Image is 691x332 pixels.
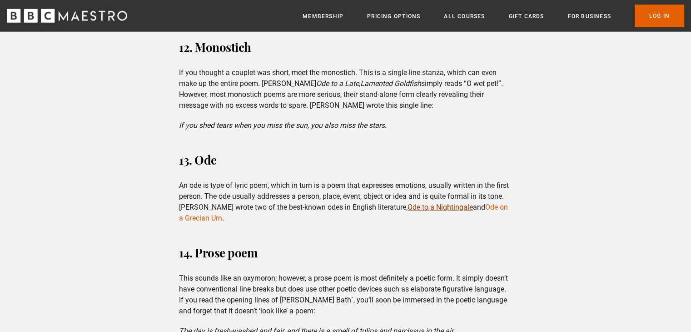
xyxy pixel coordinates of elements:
svg: BBC Maestro [7,9,127,23]
a: Pricing Options [367,12,420,21]
a: Ode on a Grecian Urn [179,203,508,222]
p: An ode is type of lyric poem, which in turn is a poem that expresses emotions, usually written in... [179,180,512,224]
p: If you thought a couplet was short, meet the monostich. This is a single-line stanza, which can e... [179,67,512,111]
a: Log In [635,5,684,27]
nav: Primary [303,5,684,27]
h3: 13. Ode [179,149,512,171]
em: If you shed tears when you miss the sun, you also miss the stars. [179,121,387,130]
h3: 12. Monostich [179,36,512,58]
a: All Courses [444,12,485,21]
a: Membership [303,12,343,21]
h3: 14. Prose poem [179,242,512,264]
em: Lamented Goldfish [360,79,421,88]
a: For business [567,12,611,21]
em: Ode to a Late [316,79,359,88]
a: Ode to a Nightingale [408,203,473,211]
a: Gift Cards [508,12,544,21]
p: This sounds like an oxymoron; however, a prose poem is most definitely a poetic form. It simply d... [179,273,512,317]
